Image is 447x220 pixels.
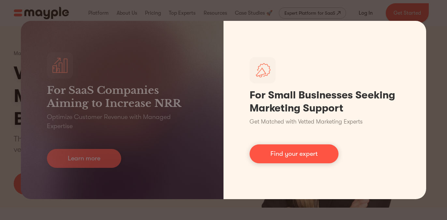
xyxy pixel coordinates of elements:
[250,144,339,163] a: Find your expert
[47,84,197,110] h3: For SaaS Companies Aiming to Increase NRR
[250,117,363,126] p: Get Matched with Vetted Marketing Experts
[47,149,121,168] a: Learn more
[47,112,197,131] p: Optimize Customer Revenue with Managed Expertise
[250,89,400,115] h1: For Small Businesses Seeking Marketing Support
